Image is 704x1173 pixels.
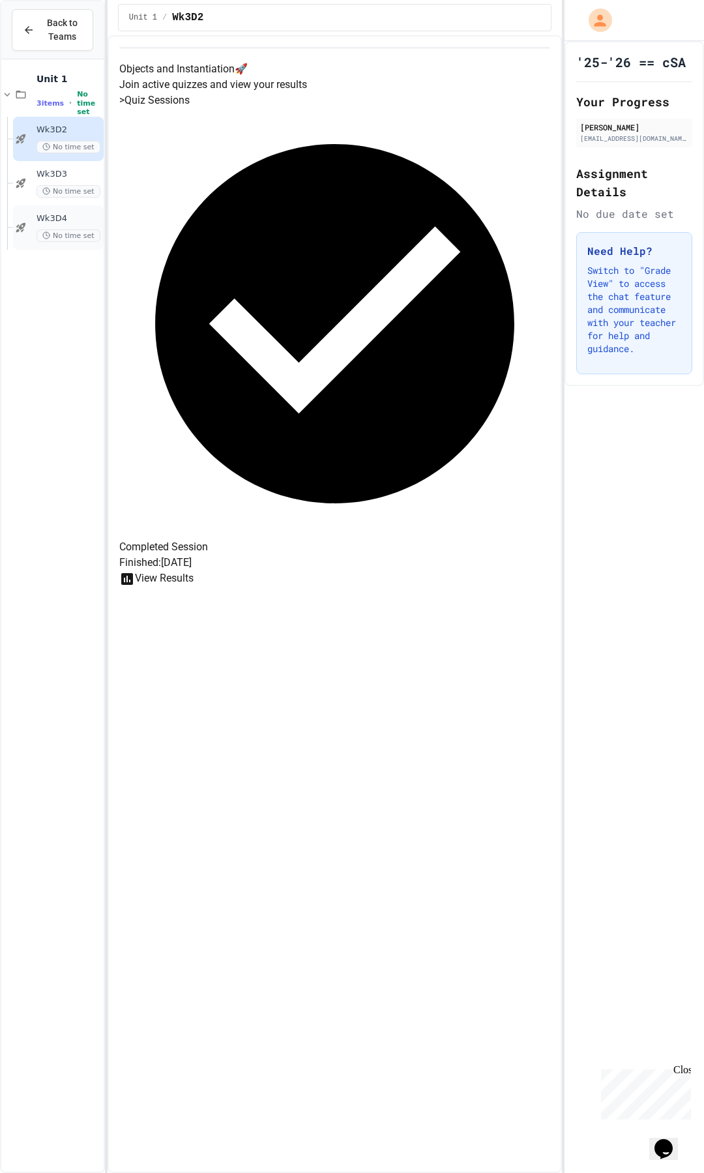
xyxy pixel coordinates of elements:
h4: Objects and Instantiation 🚀 [119,61,550,77]
h2: Your Progress [576,93,692,111]
span: Wk3D4 [37,213,101,224]
span: Wk3D2 [172,10,203,25]
span: No time set [37,185,100,198]
span: / [162,12,167,23]
h3: Need Help? [587,243,681,259]
p: Switch to "Grade View" to access the chat feature and communicate with your teacher for help and ... [587,264,681,355]
span: Unit 1 [37,73,101,85]
span: Unit 1 [129,12,157,23]
button: Back to Teams [12,9,93,51]
iframe: chat widget [596,1064,691,1120]
p: Completed Session [119,539,550,555]
span: • [69,98,72,108]
span: No time set [37,230,100,242]
h2: Assignment Details [576,164,692,201]
h5: > Quiz Sessions [119,93,550,108]
div: [EMAIL_ADDRESS][DOMAIN_NAME] [580,134,688,143]
span: No time set [37,141,100,153]
div: [PERSON_NAME] [580,121,688,133]
p: Finished: [DATE] [119,555,550,571]
span: Back to Teams [42,16,82,44]
div: No due date set [576,206,692,222]
div: My Account [575,5,615,35]
span: Wk3D3 [37,169,101,180]
button: View Results [119,571,194,587]
h1: '25-'26 == cSA [576,53,686,71]
span: 3 items [37,99,64,108]
span: No time set [77,90,101,116]
p: Join active quizzes and view your results [119,77,550,93]
span: Wk3D2 [37,125,101,136]
div: Chat with us now!Close [5,5,90,83]
iframe: chat widget [649,1121,691,1160]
